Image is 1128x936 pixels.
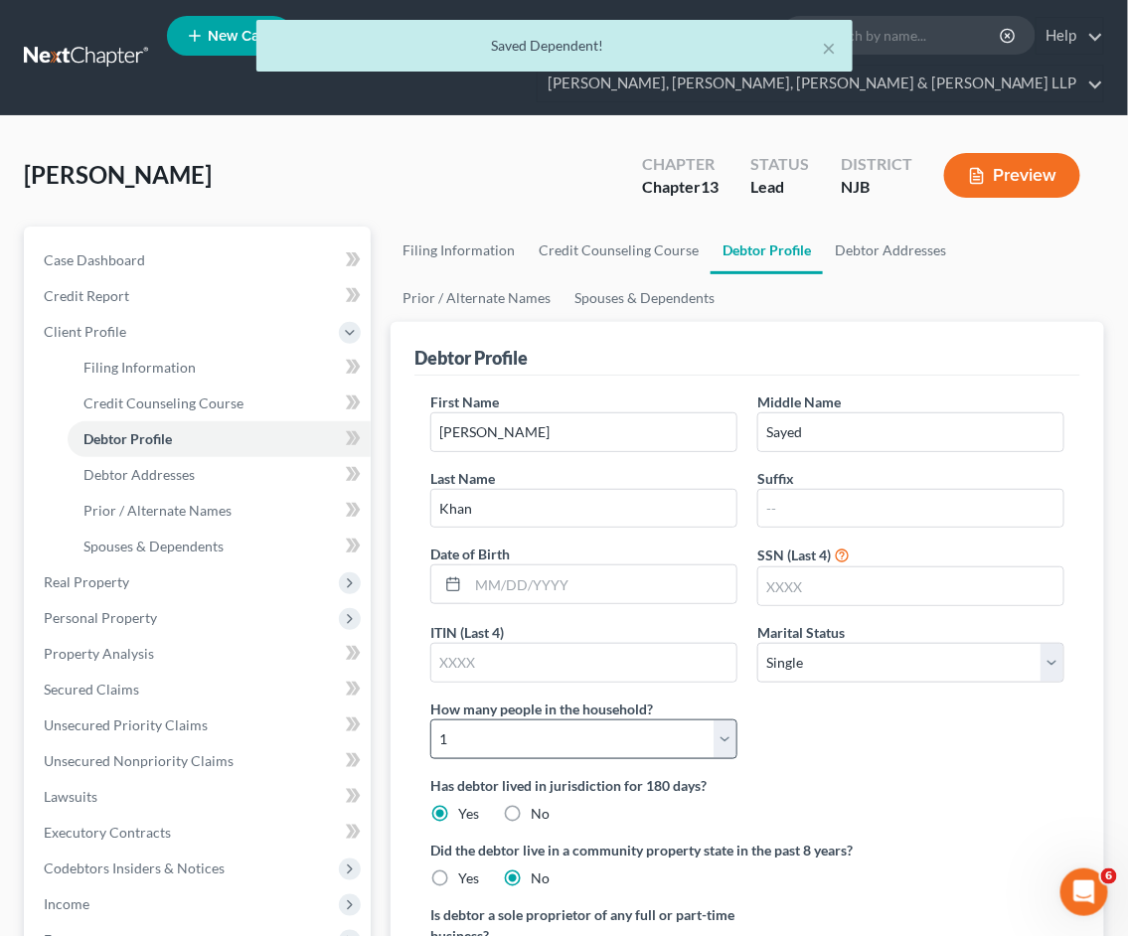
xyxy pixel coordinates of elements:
span: Credit Counseling Course [83,394,243,411]
label: ITIN (Last 4) [430,622,504,643]
a: Executory Contracts [28,815,371,851]
input: XXXX [431,644,736,682]
label: Middle Name [757,391,841,412]
span: Codebtors Insiders & Notices [44,859,225,876]
a: Client Portal [384,18,513,54]
input: -- [431,413,736,451]
span: [PERSON_NAME] [24,160,212,189]
a: Unsecured Nonpriority Claims [28,743,371,779]
div: NJB [841,176,912,199]
span: Personal Property [44,609,157,626]
a: Spouses & Dependents [563,274,726,322]
span: Spouses & Dependents [83,538,224,554]
input: MM/DD/YYYY [468,565,736,603]
label: No [531,868,550,888]
div: Debtor Profile [414,346,528,370]
span: Unsecured Nonpriority Claims [44,752,234,769]
input: XXXX [758,567,1063,605]
span: Property Analysis [44,645,154,662]
span: Unsecured Priority Claims [44,716,208,733]
input: -- [431,490,736,528]
label: Did the debtor live in a community property state in the past 8 years? [430,840,1064,860]
a: Home [299,18,384,54]
a: Property Analysis [28,636,371,672]
label: How many people in the household? [430,699,653,719]
span: Secured Claims [44,681,139,698]
label: No [531,804,550,824]
span: 6 [1101,868,1117,884]
a: Filing Information [391,227,527,274]
div: Chapter [642,153,719,176]
label: Yes [458,868,479,888]
label: SSN (Last 4) [757,545,831,565]
a: Debtor Addresses [68,457,371,493]
label: Suffix [757,468,794,489]
label: Marital Status [757,622,845,643]
a: Unsecured Priority Claims [28,707,371,743]
a: Help [1037,18,1103,54]
span: Executory Contracts [44,824,171,841]
span: Debtor Addresses [83,466,195,483]
button: Preview [944,153,1080,198]
input: -- [758,490,1063,528]
a: Spouses & Dependents [68,529,371,564]
div: Status [750,153,809,176]
span: Client Profile [44,323,126,340]
span: Real Property [44,573,129,590]
span: Debtor Profile [83,430,172,447]
a: Debtor Addresses [823,227,958,274]
a: Lawsuits [28,779,371,815]
label: Has debtor lived in jurisdiction for 180 days? [430,775,1064,796]
label: Yes [458,804,479,824]
a: Prior / Alternate Names [68,493,371,529]
div: Chapter [642,176,719,199]
a: [PERSON_NAME], [PERSON_NAME], [PERSON_NAME] & [PERSON_NAME] LLP [538,66,1103,101]
a: Secured Claims [28,672,371,707]
label: Date of Birth [430,544,510,564]
button: × [823,36,837,60]
a: Credit Report [28,278,371,314]
input: Search by name... [821,17,1003,54]
span: Income [44,895,89,912]
a: Filing Information [68,350,371,386]
a: Debtor Profile [711,227,823,274]
span: Prior / Alternate Names [83,502,232,519]
label: Last Name [430,468,495,489]
span: 13 [701,177,719,196]
iframe: Intercom live chat [1060,868,1108,916]
div: District [841,153,912,176]
span: Filing Information [83,359,196,376]
span: Case Dashboard [44,251,145,268]
span: Lawsuits [44,788,97,805]
a: Case Dashboard [28,242,371,278]
a: Debtor Profile [68,421,371,457]
label: First Name [430,391,499,412]
div: Lead [750,176,809,199]
div: Saved Dependent! [272,36,837,56]
span: Credit Report [44,287,129,304]
a: Prior / Alternate Names [391,274,563,322]
a: Credit Counseling Course [68,386,371,421]
a: Credit Counseling Course [527,227,711,274]
a: Directory Cases [513,18,665,54]
input: M.I [758,413,1063,451]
